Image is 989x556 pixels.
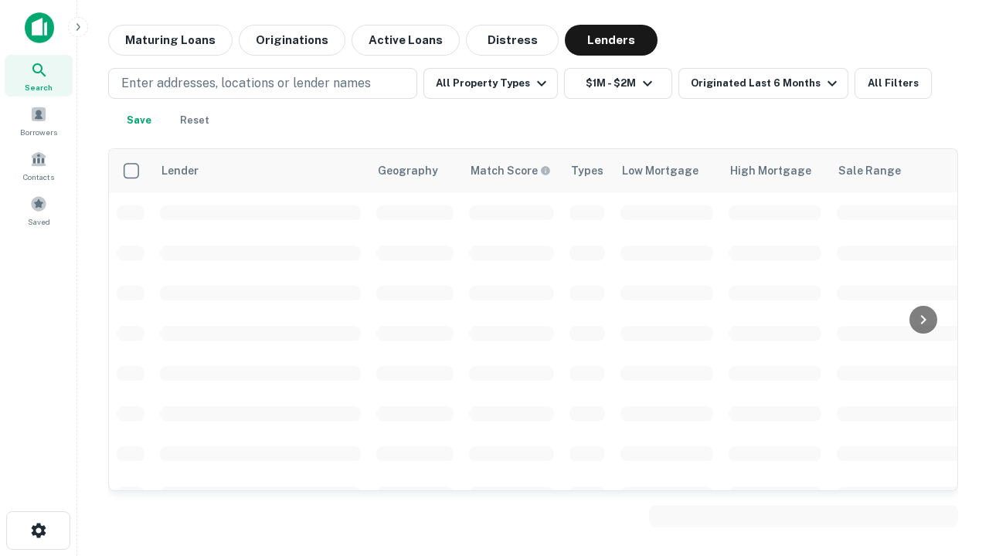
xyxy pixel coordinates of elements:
a: Contacts [5,144,73,186]
a: Saved [5,189,73,231]
div: Capitalize uses an advanced AI algorithm to match your search with the best lender. The match sco... [471,162,551,179]
button: All Property Types [423,68,558,99]
button: Lenders [565,25,658,56]
div: Types [571,161,603,180]
a: Borrowers [5,100,73,141]
button: Enter addresses, locations or lender names [108,68,417,99]
button: Distress [466,25,559,56]
iframe: Chat Widget [912,432,989,507]
div: Lender [161,161,199,180]
th: Types [562,149,613,192]
a: Search [5,55,73,97]
button: Reset [170,105,219,136]
th: Sale Range [829,149,968,192]
span: Saved [28,215,50,228]
th: Low Mortgage [613,149,721,192]
th: Capitalize uses an advanced AI algorithm to match your search with the best lender. The match sco... [461,149,562,192]
div: Geography [378,161,438,180]
div: Low Mortgage [622,161,698,180]
button: Originated Last 6 Months [678,68,848,99]
p: Enter addresses, locations or lender names [121,74,371,93]
th: Lender [152,149,369,192]
h6: Match Score [471,162,548,179]
button: All Filters [855,68,932,99]
div: Originated Last 6 Months [691,74,841,93]
span: Borrowers [20,126,57,138]
th: High Mortgage [721,149,829,192]
span: Search [25,81,53,93]
button: Originations [239,25,345,56]
span: Contacts [23,171,54,183]
img: capitalize-icon.png [25,12,54,43]
div: High Mortgage [730,161,811,180]
button: Save your search to get updates of matches that match your search criteria. [114,105,164,136]
th: Geography [369,149,461,192]
button: Active Loans [352,25,460,56]
button: Maturing Loans [108,25,233,56]
button: $1M - $2M [564,68,672,99]
div: Sale Range [838,161,901,180]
